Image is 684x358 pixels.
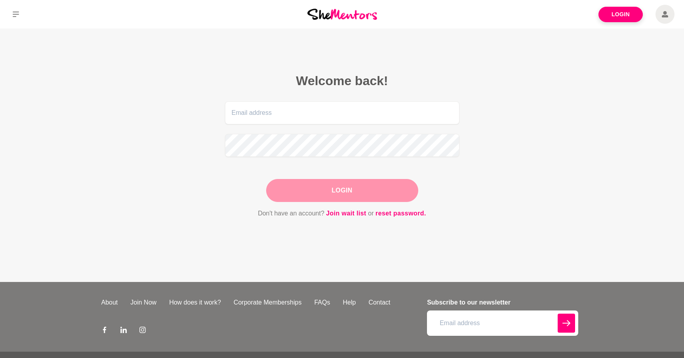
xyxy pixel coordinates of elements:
p: Don't have an account? or [225,208,459,219]
a: Corporate Memberships [227,298,308,307]
a: reset password. [375,208,426,219]
h2: Welcome back! [225,73,459,89]
img: She Mentors Logo [307,9,377,19]
a: Help [336,298,362,307]
input: Email address [427,310,578,336]
h4: Subscribe to our newsletter [427,298,578,307]
a: Join wait list [326,208,366,219]
a: Login [598,7,643,22]
a: LinkedIn [120,326,127,336]
a: Instagram [139,326,146,336]
a: How does it work? [163,298,227,307]
input: Email address [225,101,459,124]
a: Facebook [101,326,108,336]
a: Contact [362,298,396,307]
a: FAQs [308,298,336,307]
a: About [95,298,124,307]
a: Join Now [124,298,163,307]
